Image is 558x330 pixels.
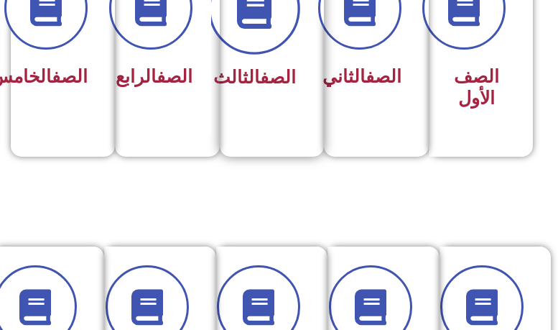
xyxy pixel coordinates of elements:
[213,67,296,88] span: الثالث
[52,66,88,87] a: الصف
[322,66,401,87] span: الثاني
[366,66,401,87] a: الصف
[116,66,192,87] span: الرابع
[260,67,296,88] a: الصف
[454,66,499,109] span: الصف الأول
[157,66,192,87] a: الصف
